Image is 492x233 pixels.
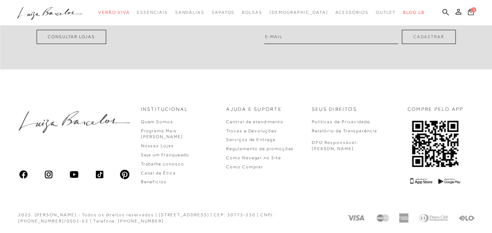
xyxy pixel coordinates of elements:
[141,119,173,124] a: Quem Somos
[376,10,396,15] span: Outlet
[226,146,294,151] a: Regulamento de promoções
[312,119,370,124] a: Políticas de Privacidade
[226,128,277,133] a: Trocas e Devoluções
[120,169,130,180] img: pinterest_ios_filled
[375,213,390,223] img: Mastercard
[376,6,396,19] a: categoryNavScreenReaderText
[141,128,183,140] a: Programa Mais [PERSON_NAME]
[18,212,328,224] div: 2025, [PERSON_NAME] - Todos os direitos reservados | [STREET_ADDRESS] | CEP: 30775-230 | CNPJ: [P...
[466,8,476,18] button: 3
[242,6,262,19] a: categoryNavScreenReaderText
[175,10,204,15] span: Sandálias
[312,106,357,113] p: Seus Direitos
[94,169,105,180] img: tiktok
[44,169,54,180] img: instagram_material_outline
[212,6,235,19] a: categoryNavScreenReaderText
[403,10,424,15] span: BLOG LB
[410,178,433,184] img: App Store Logo
[335,10,369,15] span: Acessórios
[141,170,176,176] a: Canal de Ética
[399,213,408,223] img: American Express
[137,6,168,19] a: categoryNavScreenReaderText
[269,10,328,15] span: [DEMOGRAPHIC_DATA]
[175,6,204,19] a: categoryNavScreenReaderText
[269,6,328,19] a: noSubCategoriesText
[141,106,188,113] p: Institucional
[141,179,167,184] a: Benefícios
[137,10,168,15] span: Essenciais
[18,169,28,180] img: facebook_ios_glyph
[18,111,130,133] img: luiza-barcelos.png
[312,140,358,152] p: DPO Responsável: [PERSON_NAME]
[264,30,398,44] input: E-mail
[226,164,263,169] a: Como Comprar
[226,106,282,113] p: Ajuda e Suporte
[346,213,367,223] img: Visa
[98,10,130,15] span: Verão Viva
[312,128,377,133] a: Relatório de Transparência
[141,161,184,166] a: Trabalhe conosco
[403,6,424,19] a: BLOG LB
[141,143,174,148] a: Nossas Lojas
[438,178,461,184] img: Google Play Logo
[226,155,281,160] a: Como Navegar no Site
[242,10,262,15] span: Bolsas
[212,10,235,15] span: Sapatos
[335,6,369,19] a: categoryNavScreenReaderText
[69,169,79,180] img: youtube_material_rounded
[226,137,275,142] a: Serviços de Entrega
[36,30,106,44] a: Consultar Lojas
[98,6,130,19] a: categoryNavScreenReaderText
[402,30,456,44] button: Cadastrar
[141,152,190,157] a: Seja um Franqueado
[417,213,450,223] img: Diners Club
[471,7,476,12] span: 3
[412,119,460,169] img: QRCODE
[458,213,475,223] img: Elo
[408,106,464,113] p: COMPRE PELO APP
[226,119,283,124] a: Central de atendimento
